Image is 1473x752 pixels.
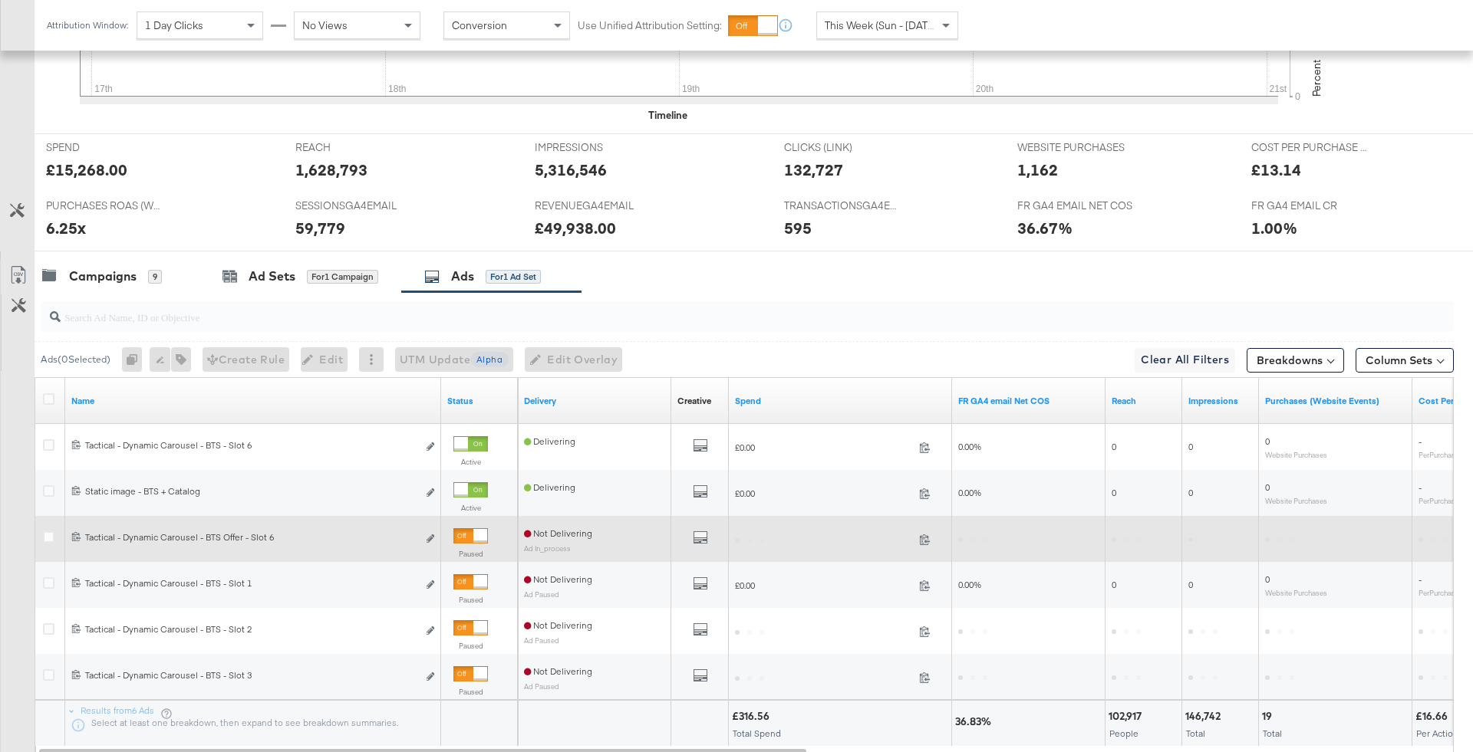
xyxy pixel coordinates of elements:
[1141,350,1229,369] span: Clear All Filters
[784,159,843,181] div: 132,727
[85,623,417,635] div: Tactical - Dynamic Carousel - BTS - Slot 2
[1109,709,1146,724] div: 102,917
[677,395,711,407] a: Shows the creative associated with your ad.
[524,681,559,691] sub: Ad Paused
[825,18,940,32] span: This Week (Sun - [DATE])
[1265,435,1270,447] span: 0
[1265,481,1270,493] span: 0
[958,487,981,498] span: 0.00%
[535,217,616,239] div: £49,938.00
[145,18,203,32] span: 1 Day Clicks
[295,199,410,213] span: SESSIONSGA4EMAIL
[1188,487,1193,498] span: 0
[85,531,417,543] div: Tactical - Dynamic Carousel - BTS Offer - Slot 6
[85,439,417,452] div: Tactical - Dynamic Carousel - BTS - Slot 6
[1017,217,1073,239] div: 36.67%
[1112,395,1176,407] a: The number of people your ad was served to.
[1112,441,1116,452] span: 0
[1419,450,1459,459] sub: Per Purchase
[295,217,345,239] div: 59,779
[486,270,541,284] div: for 1 Ad Set
[1251,140,1366,155] span: COST PER PURCHASE (WEBSITE EVENTS)
[784,199,899,213] span: TRANSACTIONSGA4EMAIL
[453,457,488,467] label: Active
[735,580,913,591] span: £0.00
[677,395,711,407] div: Creative
[735,395,946,407] a: The total amount spent to date.
[784,140,899,155] span: CLICKS (LINK)
[958,441,981,452] span: 0.00%
[1247,348,1344,373] button: Breakdowns
[1188,441,1193,452] span: 0
[1251,159,1301,181] div: £13.14
[1265,573,1270,585] span: 0
[1185,709,1225,724] div: 146,742
[524,635,559,645] sub: Ad Paused
[1135,348,1235,373] button: Clear All Filters
[1310,60,1323,97] text: Percent
[784,217,812,239] div: 595
[1262,709,1277,724] div: 19
[46,199,161,213] span: PURCHASES ROAS (WEBSITE EVENTS)
[452,18,507,32] span: Conversion
[302,18,348,32] span: No Views
[1415,709,1452,724] div: £16.66
[85,577,417,589] div: Tactical - Dynamic Carousel - BTS - Slot 1
[1419,573,1422,585] span: -
[1416,727,1458,739] span: Per Action
[524,395,665,407] a: Reflects the ability of your Ad to achieve delivery.
[535,159,607,181] div: 5,316,546
[958,579,981,590] span: 0.00%
[1188,395,1253,407] a: The number of times your ad was served. On mobile apps an ad is counted as served the first time ...
[295,159,367,181] div: 1,628,793
[524,543,571,553] sub: Ad In_process
[1265,588,1327,597] sub: Website Purchases
[453,595,488,605] label: Paused
[524,527,592,539] span: Not Delivering
[85,669,417,681] div: Tactical - Dynamic Carousel - BTS - Slot 3
[735,442,913,453] span: £0.00
[447,395,512,407] a: Shows the current state of your Ad.
[1419,588,1459,597] sub: Per Purchase
[1265,395,1406,407] a: The number of times a purchase was made tracked by your Custom Audience pixel on your website aft...
[955,714,996,729] div: 36.83%
[578,18,722,33] label: Use Unified Attribution Setting:
[1263,727,1282,739] span: Total
[71,395,435,407] a: Ad Name.
[61,296,1324,326] input: Search Ad Name, ID or Objective
[732,709,774,724] div: £316.56
[122,347,150,372] div: 0
[46,159,127,181] div: £15,268.00
[1188,579,1193,590] span: 0
[535,140,650,155] span: IMPRESSIONS
[524,435,575,447] span: Delivering
[1265,450,1327,459] sub: Website Purchases
[1419,496,1459,505] sub: Per Purchase
[524,481,575,493] span: Delivering
[733,727,781,739] span: Total Spend
[69,268,137,285] div: Campaigns
[148,270,162,284] div: 9
[1251,217,1297,239] div: 1.00%
[1109,727,1139,739] span: People
[41,353,110,366] div: Ads ( 0 Selected)
[1251,199,1366,213] span: FR GA4 EMAIL CR
[453,503,488,513] label: Active
[1356,348,1454,373] button: Column Sets
[648,108,687,123] div: Timeline
[524,573,592,585] span: Not Delivering
[46,140,161,155] span: SPEND
[451,268,474,285] div: Ads
[535,199,650,213] span: REVENUEGA4EMAIL
[1265,496,1327,505] sub: Website Purchases
[1419,481,1422,493] span: -
[295,140,410,155] span: REACH
[85,485,417,498] div: Static image - BTS + Catalog
[1112,487,1116,498] span: 0
[307,270,378,284] div: for 1 Campaign
[453,687,488,697] label: Paused
[249,268,295,285] div: Ad Sets
[453,549,488,559] label: Paused
[1017,199,1132,213] span: FR GA4 EMAIL NET COS
[735,488,913,499] span: £0.00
